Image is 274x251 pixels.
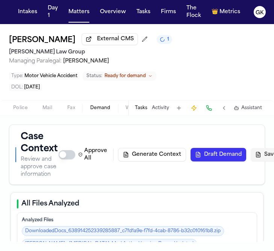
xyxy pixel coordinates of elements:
[24,85,40,90] span: [DATE]
[183,2,204,23] button: The Flock
[9,72,80,80] button: Edit Type: Motor Vehicle Accident
[9,84,42,91] button: Edit DOL: 2025-03-17
[104,73,146,79] span: Ready for demand
[152,105,169,111] button: Activity
[9,34,76,46] h1: [PERSON_NAME]
[24,74,77,78] span: Motor Vehicle Accident
[22,226,224,236] a: DownloadedDocs_638914252339285887_c7fd1a9e-f7fd-4cab-8786-b32c010161b8.zip
[189,103,199,113] button: Create Immediate Task
[97,35,134,43] span: External CMS
[158,5,179,19] button: Firms
[135,105,147,111] button: Tasks
[90,105,111,111] span: Demand
[21,156,59,178] p: Review and approve case information
[21,199,79,209] h2: All Files Analyzed
[204,103,214,113] button: Make a Call
[63,58,109,64] span: [PERSON_NAME]
[86,73,102,79] span: Status:
[133,5,153,19] button: Tasks
[157,35,172,44] button: 1 active task
[9,34,76,46] button: Edit matter name
[15,5,40,19] button: Intakes
[82,33,138,45] button: External CMS
[42,105,52,111] span: Mail
[78,147,109,162] label: Approve All
[83,71,156,81] button: Change status from Ready for demand
[209,5,243,19] button: crownMetrics
[167,37,169,43] span: 1
[118,148,186,161] button: Generate Context
[13,105,27,111] span: Police
[191,148,246,161] button: Draft Demand
[65,5,92,19] button: Matters
[174,103,184,113] button: Add Task
[241,105,262,111] span: Assistant
[126,105,154,111] span: Workspaces
[45,2,61,23] button: Day 1
[9,48,265,57] h2: [PERSON_NAME] Law Group
[9,58,62,64] span: Managing Paralegal:
[22,217,252,223] div: Analyzed Files
[97,5,129,19] button: Overview
[11,74,23,78] span: Type :
[22,239,197,249] a: [PERSON_NAME] - [MEDICAL_DATA], Med Auths, Housing Docs - Undated
[21,131,59,155] h1: Case Context
[67,105,75,111] span: Fax
[11,85,23,90] span: DOL :
[234,105,262,111] button: Assistant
